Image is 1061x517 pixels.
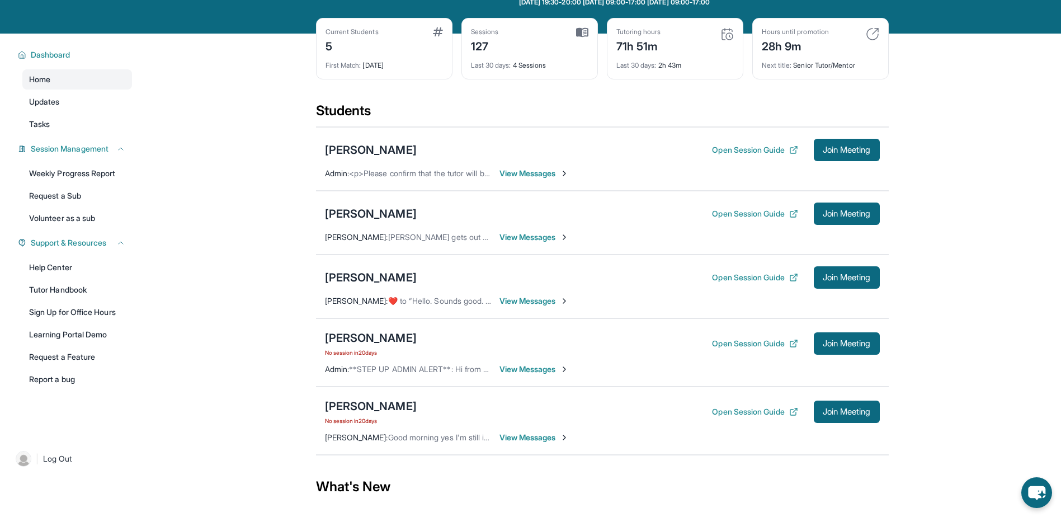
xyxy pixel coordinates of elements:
[560,297,569,305] img: Chevron-Right
[712,208,798,219] button: Open Session Guide
[712,144,798,156] button: Open Session Guide
[325,433,388,442] span: [PERSON_NAME] :
[616,61,657,69] span: Last 30 days :
[325,270,417,285] div: [PERSON_NAME]
[36,452,39,466] span: |
[22,347,132,367] a: Request a Feature
[823,274,871,281] span: Join Meeting
[814,401,880,423] button: Join Meeting
[43,453,72,464] span: Log Out
[31,237,106,248] span: Support & Resources
[814,203,880,225] button: Join Meeting
[325,416,417,425] span: No session in 20 days
[26,143,125,154] button: Session Management
[762,54,879,70] div: Senior Tutor/Mentor
[325,296,388,305] span: [PERSON_NAME] :
[349,168,753,178] span: <p>Please confirm that the tutor will be able to attend your first assigned meeting time before j...
[762,61,792,69] span: Next title :
[616,54,734,70] div: 2h 43m
[823,147,871,153] span: Join Meeting
[325,232,388,242] span: [PERSON_NAME] :
[866,27,879,41] img: card
[471,61,511,69] span: Last 30 days :
[325,348,417,357] span: No session in 20 days
[22,302,132,322] a: Sign Up for Office Hours
[326,36,379,54] div: 5
[388,433,518,442] span: Good morning yes I'm still interested
[29,119,50,130] span: Tasks
[499,232,569,243] span: View Messages
[471,54,588,70] div: 4 Sessions
[31,49,70,60] span: Dashboard
[560,233,569,242] img: Chevron-Right
[29,74,50,85] span: Home
[22,114,132,134] a: Tasks
[29,96,60,107] span: Updates
[349,364,983,374] span: **STEP UP ADMIN ALERT**: Hi from Step Up! Have you been able to find a good time for a first tuto...
[471,36,499,54] div: 127
[576,27,588,37] img: card
[325,398,417,414] div: [PERSON_NAME]
[326,54,443,70] div: [DATE]
[560,169,569,178] img: Chevron-Right
[325,206,417,222] div: [PERSON_NAME]
[22,257,132,278] a: Help Center
[31,143,109,154] span: Session Management
[26,49,125,60] button: Dashboard
[22,163,132,184] a: Weekly Progress Report
[26,237,125,248] button: Support & Resources
[22,208,132,228] a: Volunteer as a sub
[22,92,132,112] a: Updates
[823,210,871,217] span: Join Meeting
[720,27,734,41] img: card
[762,27,829,36] div: Hours until promotion
[499,168,569,179] span: View Messages
[560,365,569,374] img: Chevron-Right
[814,332,880,355] button: Join Meeting
[814,266,880,289] button: Join Meeting
[616,36,661,54] div: 71h 51m
[499,364,569,375] span: View Messages
[326,61,361,69] span: First Match :
[433,27,443,36] img: card
[316,102,889,126] div: Students
[325,168,349,178] span: Admin :
[325,364,349,374] span: Admin :
[471,27,499,36] div: Sessions
[388,232,574,242] span: [PERSON_NAME] gets out home at 4pm from school
[22,186,132,206] a: Request a Sub
[22,69,132,90] a: Home
[712,338,798,349] button: Open Session Guide
[16,451,31,467] img: user-img
[22,280,132,300] a: Tutor Handbook
[616,27,661,36] div: Tutoring hours
[22,325,132,345] a: Learning Portal Demo
[11,446,132,471] a: |Log Out
[560,433,569,442] img: Chevron-Right
[823,408,871,415] span: Join Meeting
[22,369,132,389] a: Report a bug
[814,139,880,161] button: Join Meeting
[326,27,379,36] div: Current Students
[499,432,569,443] span: View Messages
[325,142,417,158] div: [PERSON_NAME]
[823,340,871,347] span: Join Meeting
[316,462,889,511] div: What's New
[712,406,798,417] button: Open Session Guide
[762,36,829,54] div: 28h 9m
[325,330,417,346] div: [PERSON_NAME]
[499,295,569,307] span: View Messages
[712,272,798,283] button: Open Session Guide
[1021,477,1052,508] button: chat-button
[388,296,649,305] span: ​❤️​ to “ Hello. Sounds good. We can also join around 3:40 pm. Thank you! ”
